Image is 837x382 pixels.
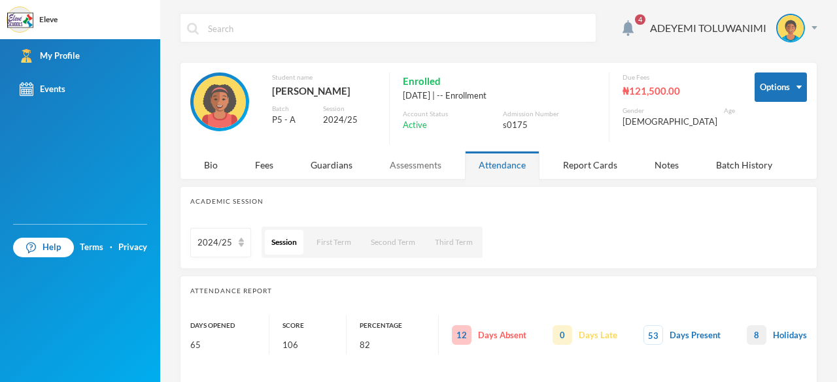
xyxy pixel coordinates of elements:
div: 2024/25 [323,114,376,127]
div: Academic Session [190,197,807,206]
div: Due Fees [623,72,735,82]
div: P5 - A [272,114,314,127]
img: STUDENT [777,15,804,41]
span: 0 [553,325,572,345]
button: Second Term [364,230,422,255]
div: 106 [282,335,345,355]
span: 53 [643,325,663,345]
div: Age [724,106,735,116]
button: First Term [310,230,358,255]
div: [DEMOGRAPHIC_DATA] [623,116,717,129]
div: Gender [623,106,717,116]
div: Batch [272,104,314,114]
div: Batch History [702,151,786,179]
span: 12 [452,325,471,345]
div: Report Cards [549,151,631,179]
div: Guardians [297,151,366,179]
div: Session [323,104,376,114]
span: Active [403,119,427,132]
div: Attendance [465,151,539,179]
img: logo [7,7,33,33]
div: Bio [190,151,231,179]
div: Account Status [403,109,496,119]
img: search [187,23,199,35]
img: STUDENT [194,76,246,128]
div: Notes [641,151,692,179]
a: Help [13,238,74,257]
div: Days Present [643,325,721,345]
div: Days Late [553,325,617,345]
div: Admission Number [503,109,596,119]
div: Score [282,315,345,335]
div: Percentage [360,315,438,335]
span: Enrolled [403,72,441,89]
div: · [110,241,112,254]
div: 82 [360,335,438,355]
div: [DATE] | -- Enrollment [403,89,596,103]
div: [PERSON_NAME] [272,82,376,99]
div: My Profile [20,49,80,63]
span: 8 [747,325,766,345]
div: ₦121,500.00 [623,82,735,99]
div: Student name [272,72,376,82]
a: Terms [80,241,103,254]
div: 2024/25 [197,236,232,249]
input: Search [207,14,589,43]
div: Days Opened [190,315,269,335]
div: Fees [241,151,287,179]
div: ADEYEMI TOLUWANIMI [650,20,766,36]
div: Attendance Report [190,286,807,296]
div: Eleve [39,14,58,25]
div: Days Absent [452,325,526,345]
a: Privacy [118,241,147,254]
div: s0175 [503,119,596,132]
div: Holidays [747,325,807,345]
span: 4 [635,14,645,25]
button: Session [265,230,303,255]
div: 65 [190,335,269,355]
div: Assessments [376,151,455,179]
button: Third Term [428,230,479,255]
div: Events [20,82,65,96]
button: Options [755,72,807,102]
